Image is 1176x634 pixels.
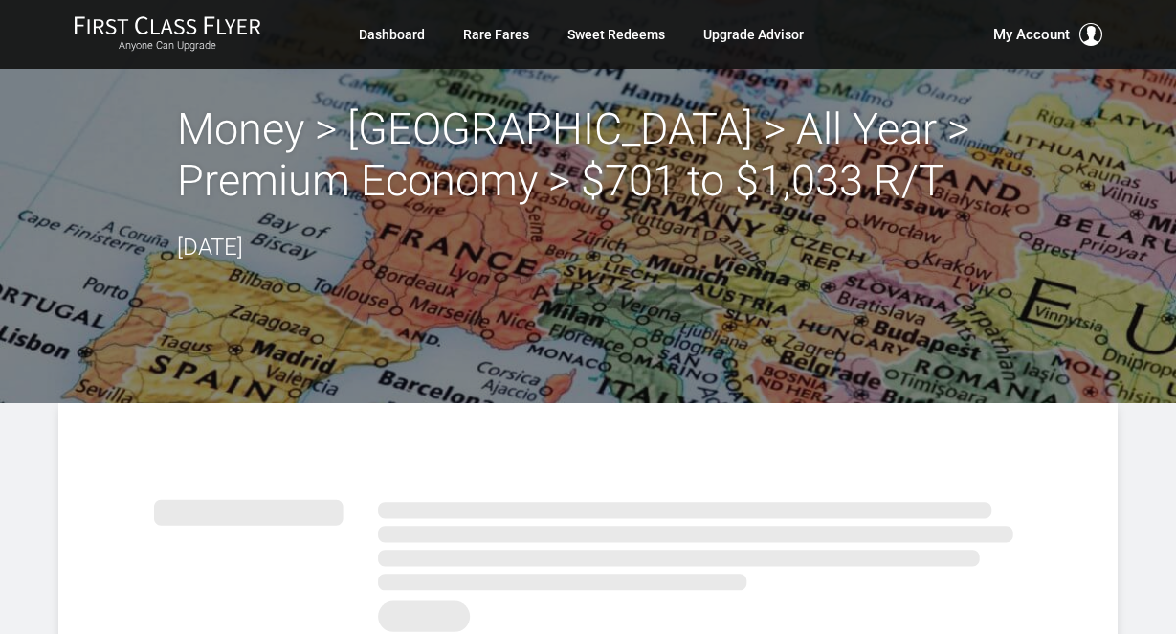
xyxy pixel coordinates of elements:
[463,17,529,52] a: Rare Fares
[703,17,804,52] a: Upgrade Advisor
[359,17,425,52] a: Dashboard
[74,15,261,54] a: First Class FlyerAnyone Can Upgrade
[177,103,1000,207] h2: Money > [GEOGRAPHIC_DATA] > All Year > Premium Economy > $701 to $1,033 R/T
[74,39,261,53] small: Anyone Can Upgrade
[993,23,1070,46] span: My Account
[74,15,261,35] img: First Class Flyer
[567,17,665,52] a: Sweet Redeems
[993,23,1102,46] button: My Account
[177,234,243,260] time: [DATE]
